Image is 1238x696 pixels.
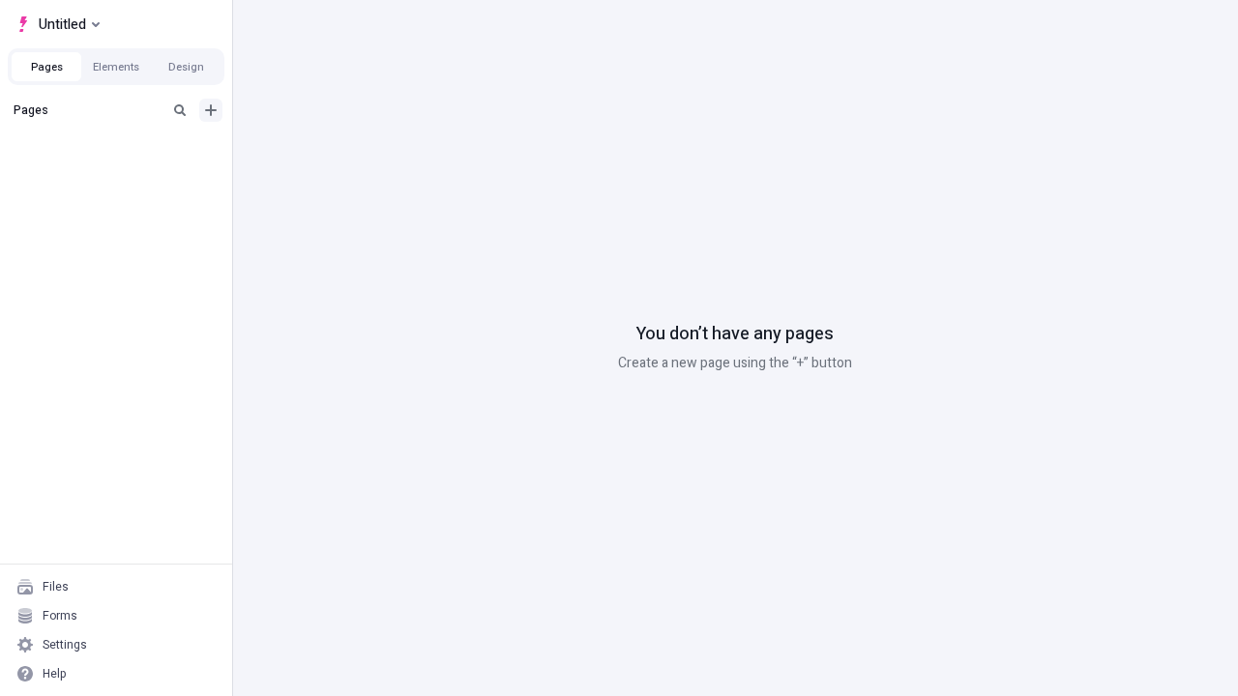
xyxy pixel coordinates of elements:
div: Help [43,666,67,681]
span: Untitled [39,13,86,36]
p: You don’t have any pages [636,322,834,347]
button: Elements [81,52,151,81]
button: Add new [199,99,222,122]
div: Pages [14,102,161,118]
button: Pages [12,52,81,81]
button: Design [151,52,221,81]
div: Files [43,579,69,594]
div: Forms [43,608,77,623]
p: Create a new page using the “+” button [618,353,852,374]
div: Settings [43,637,87,652]
button: Select site [8,10,107,39]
